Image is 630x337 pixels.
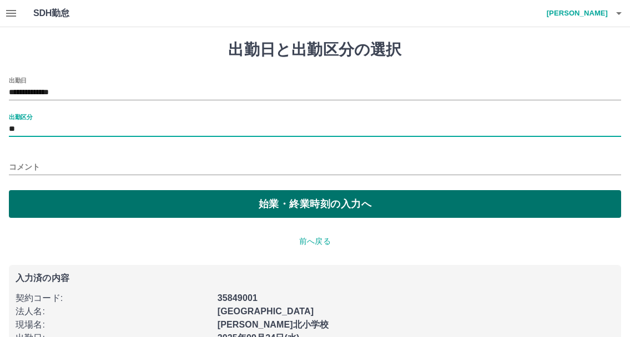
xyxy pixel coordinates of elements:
label: 出勤区分 [9,113,32,121]
p: 法人名 : [16,305,211,318]
h1: 出勤日と出勤区分の選択 [9,40,621,59]
b: [PERSON_NAME]北小学校 [218,320,329,329]
p: 現場名 : [16,318,211,331]
p: 入力済の内容 [16,274,614,283]
button: 始業・終業時刻の入力へ [9,190,621,218]
p: 契約コード : [16,292,211,305]
p: 前へ戻る [9,236,621,247]
b: 35849001 [218,293,258,303]
label: 出勤日 [9,76,27,84]
b: [GEOGRAPHIC_DATA] [218,307,314,316]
